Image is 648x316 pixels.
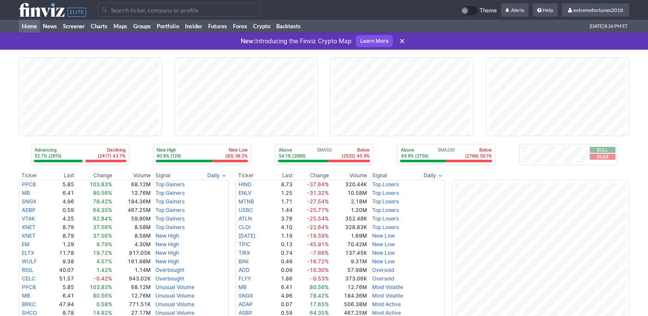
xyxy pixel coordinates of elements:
a: WULF [22,258,37,265]
p: Below [342,147,370,153]
td: 0.74 [268,249,293,257]
td: 1.44 [268,206,293,215]
td: 1.71 [268,197,293,206]
a: New High [155,233,179,239]
a: ASBP [22,207,36,213]
span: 103.83% [90,284,112,290]
span: 64.35% [93,207,112,213]
a: Charts [88,20,110,33]
p: (2766) 50.1% [465,153,492,159]
a: VTAK [22,215,35,222]
a: [DATE] [239,233,255,239]
a: News [40,20,60,33]
a: New Low [372,241,395,247]
span: Daily [424,171,436,180]
td: 11.78 [49,249,75,257]
a: New Low [372,250,395,256]
a: ASBP [239,310,252,316]
td: 47.94 [49,300,75,309]
a: Help [533,3,558,17]
a: Overbought [155,275,184,282]
span: 1.42% [96,267,112,273]
a: Top Losers [372,224,399,230]
span: Signal [372,172,387,179]
a: Unusual Volume [155,284,194,290]
td: 8.79 [49,232,75,240]
td: 70.42M [329,240,368,249]
td: 4.10 [268,223,293,232]
a: New High [155,258,179,265]
a: Futures [205,20,230,33]
span: 14.92% [93,310,112,316]
td: 943.02K [113,274,151,283]
a: MTNB [239,198,254,205]
a: Crypto [250,20,273,33]
span: Daily [207,171,220,180]
td: 320.44K [329,180,368,189]
span: Theme [480,6,497,15]
a: SNGX [239,292,253,299]
p: New Low [225,147,248,153]
td: 1.19 [268,232,293,240]
span: 4.57% [96,258,112,265]
th: Ticker [19,171,49,180]
td: 373.06K [329,274,368,283]
a: Alerts [501,3,529,17]
th: Volume [113,171,151,180]
span: -7.66% [311,250,329,256]
span: -0.53% [311,275,329,282]
td: 9.38 [49,257,75,266]
td: 12.76M [113,189,151,197]
td: 68.12M [113,283,151,292]
a: Theme [460,6,497,15]
a: Top Losers [372,181,399,188]
a: Most Active [372,310,401,316]
a: Top Losers [372,198,399,205]
input: Search [98,3,260,17]
td: 4.96 [268,292,293,300]
a: HIND [239,181,251,188]
td: 1.29 [49,240,75,249]
span: 0.58% [96,301,112,307]
span: -27.54% [307,198,329,205]
td: 184.36M [329,292,368,300]
a: Top Gainers [155,181,185,188]
a: ELTX [22,250,34,256]
a: Learn More [356,35,393,47]
td: 9.31M [329,257,368,266]
th: Last [268,171,293,180]
span: 9.79% [96,241,112,247]
td: 1.25 [268,189,293,197]
a: New High [155,241,179,247]
td: 0.49 [268,257,293,266]
th: Change [75,171,112,180]
a: CLDI [239,224,251,230]
a: Unusual Volume [155,310,194,316]
td: 1.14M [113,266,151,274]
a: Portfolio [154,20,182,33]
a: MB [22,190,30,196]
a: EM [22,241,30,247]
a: Screener [60,20,88,33]
p: 54.1% (2990) [279,153,306,159]
td: 10.58M [329,189,368,197]
td: 3.76 [268,215,293,223]
td: 0.13 [268,240,293,249]
p: New High [157,147,181,153]
span: -25.77% [307,207,329,213]
span: 37.56% [93,233,112,239]
span: -10.30% [307,267,329,273]
a: Top Gainers [155,198,185,205]
td: 57.98M [329,266,368,274]
p: 52.7% (2915) [35,153,62,159]
td: 2.18M [329,197,368,206]
td: 8.79 [49,223,75,232]
a: FLYY [239,275,251,282]
td: 467.25M [113,206,151,215]
td: 161.98M [113,257,151,266]
td: 4.96 [49,197,75,206]
a: ADAP [239,301,253,307]
span: -45.91% [307,241,329,247]
a: TPIC [239,241,251,247]
th: Ticker [236,171,268,180]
